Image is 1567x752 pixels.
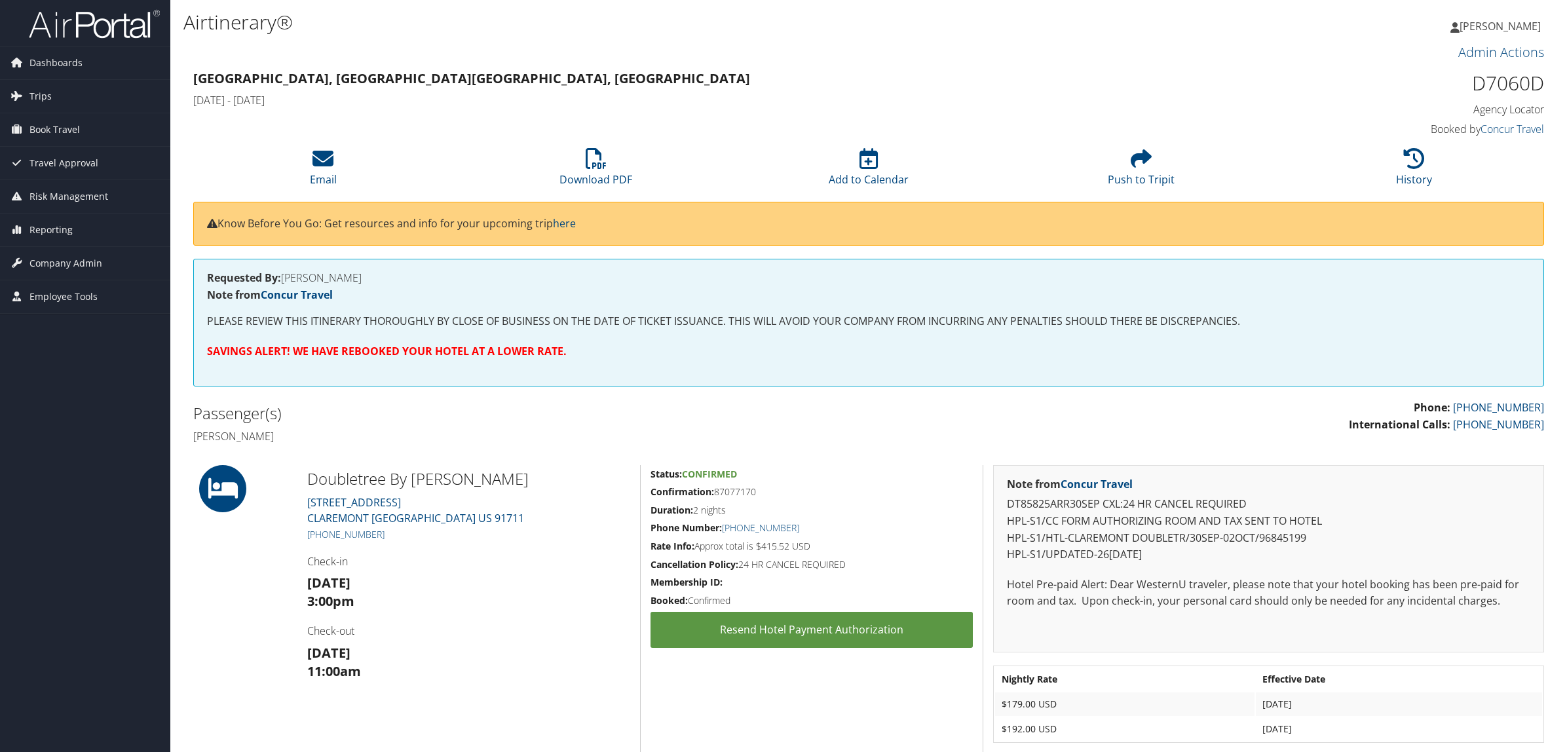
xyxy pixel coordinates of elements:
a: Concur Travel [1481,122,1544,136]
h4: Check-in [307,554,630,569]
strong: [DATE] [307,644,350,662]
th: Nightly Rate [995,667,1255,691]
span: Book Travel [29,113,80,146]
h5: Approx total is $415.52 USD [651,540,973,553]
h5: 24 HR CANCEL REQUIRED [651,558,973,571]
h1: D7060D [1221,69,1544,97]
a: Push to Tripit [1108,155,1175,187]
span: Trips [29,80,52,113]
span: Reporting [29,214,73,246]
h5: Confirmed [651,594,973,607]
th: Effective Date [1256,667,1542,691]
a: Resend Hotel Payment Authorization [651,612,973,648]
strong: Phone: [1414,400,1450,415]
p: DT85825ARR30SEP CXL:24 HR CANCEL REQUIRED HPL-S1/CC FORM AUTHORIZING ROOM AND TAX SENT TO HOTEL H... [1007,496,1530,563]
h4: [PERSON_NAME] [193,429,859,443]
span: Dashboards [29,47,83,79]
h5: 87077170 [651,485,973,498]
h2: Passenger(s) [193,402,859,424]
span: Risk Management [29,180,108,213]
a: Add to Calendar [829,155,909,187]
h2: Doubletree By [PERSON_NAME] [307,468,630,490]
strong: Duration: [651,504,693,516]
h4: Check-out [307,624,630,638]
strong: Confirmation: [651,485,714,498]
a: [PHONE_NUMBER] [1453,417,1544,432]
strong: [GEOGRAPHIC_DATA], [GEOGRAPHIC_DATA] [GEOGRAPHIC_DATA], [GEOGRAPHIC_DATA] [193,69,750,87]
strong: Booked: [651,594,688,607]
span: [PERSON_NAME] [1460,19,1541,33]
span: Employee Tools [29,280,98,313]
img: airportal-logo.png [29,9,160,39]
td: $179.00 USD [995,692,1255,716]
h4: Agency Locator [1221,102,1544,117]
h4: [PERSON_NAME] [207,273,1530,283]
a: Concur Travel [261,288,333,302]
a: Email [310,155,337,187]
h5: 2 nights [651,504,973,517]
a: [PHONE_NUMBER] [307,528,385,540]
a: Concur Travel [1061,477,1133,491]
strong: [DATE] [307,574,350,592]
a: [PHONE_NUMBER] [722,521,799,534]
a: [PERSON_NAME] [1450,7,1554,46]
td: [DATE] [1256,692,1542,716]
strong: Phone Number: [651,521,722,534]
strong: Status: [651,468,682,480]
h4: Booked by [1221,122,1544,136]
span: Confirmed [682,468,737,480]
h1: Airtinerary® [183,9,1097,36]
strong: SAVINGS ALERT! WE HAVE REBOOKED YOUR HOTEL AT A LOWER RATE. [207,344,567,358]
strong: 3:00pm [307,592,354,610]
a: here [553,216,576,231]
a: History [1396,155,1432,187]
p: PLEASE REVIEW THIS ITINERARY THOROUGHLY BY CLOSE OF BUSINESS ON THE DATE OF TICKET ISSUANCE. THIS... [207,313,1530,330]
a: Download PDF [559,155,632,187]
strong: International Calls: [1349,417,1450,432]
td: [DATE] [1256,717,1542,741]
strong: 11:00am [307,662,361,680]
strong: Rate Info: [651,540,694,552]
p: Hotel Pre-paid Alert: Dear WesternU traveler, please note that your hotel booking has been pre-pa... [1007,576,1530,610]
strong: Cancellation Policy: [651,558,738,571]
a: Admin Actions [1458,43,1544,61]
a: [STREET_ADDRESS]CLAREMONT [GEOGRAPHIC_DATA] US 91711 [307,495,524,525]
strong: Note from [207,288,333,302]
strong: Membership ID: [651,576,723,588]
td: $192.00 USD [995,717,1255,741]
p: Know Before You Go: Get resources and info for your upcoming trip [207,216,1530,233]
strong: Note from [1007,477,1133,491]
span: Company Admin [29,247,102,280]
span: Travel Approval [29,147,98,179]
strong: Requested By: [207,271,281,285]
a: [PHONE_NUMBER] [1453,400,1544,415]
h4: [DATE] - [DATE] [193,93,1201,107]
